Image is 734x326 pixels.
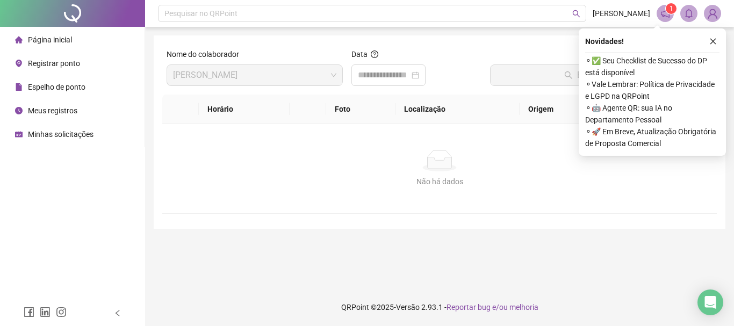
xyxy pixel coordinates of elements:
span: clock-circle [15,107,23,114]
span: search [572,10,580,18]
span: ⚬ 🤖 Agente QR: sua IA no Departamento Pessoal [585,102,719,126]
sup: 1 [666,3,677,14]
th: Origem [520,95,609,124]
span: file [15,83,23,91]
th: Horário [199,95,290,124]
label: Nome do colaborador [167,48,246,60]
span: Novidades ! [585,35,624,47]
span: facebook [24,307,34,317]
span: close [709,38,717,45]
span: ⚬ ✅ Seu Checklist de Sucesso do DP está disponível [585,55,719,78]
button: Buscar registros [490,64,713,86]
footer: QRPoint © 2025 - 2.93.1 - [145,288,734,326]
span: ⚬ Vale Lembrar: Política de Privacidade e LGPD na QRPoint [585,78,719,102]
span: RAFAEL DOS SANTOS RODRIGUES [173,65,336,85]
th: Localização [395,95,520,124]
span: schedule [15,131,23,138]
span: instagram [56,307,67,317]
span: Minhas solicitações [28,130,93,139]
span: linkedin [40,307,51,317]
span: 1 [670,5,673,12]
span: [PERSON_NAME] [593,8,650,19]
th: Foto [326,95,395,124]
span: Versão [396,303,420,311]
span: Data [351,50,368,59]
span: question-circle [371,50,378,58]
span: bell [684,9,694,18]
span: Página inicial [28,35,72,44]
span: left [114,309,121,317]
span: Reportar bug e/ou melhoria [447,303,538,311]
span: Registrar ponto [28,59,80,68]
span: Espelho de ponto [28,83,85,91]
img: 84418 [704,5,721,21]
span: home [15,36,23,44]
span: ⚬ 🚀 Em Breve, Atualização Obrigatória de Proposta Comercial [585,126,719,149]
span: Meus registros [28,106,77,115]
span: notification [660,9,670,18]
span: environment [15,60,23,67]
div: Open Intercom Messenger [697,289,723,315]
div: Não há dados [175,176,704,187]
